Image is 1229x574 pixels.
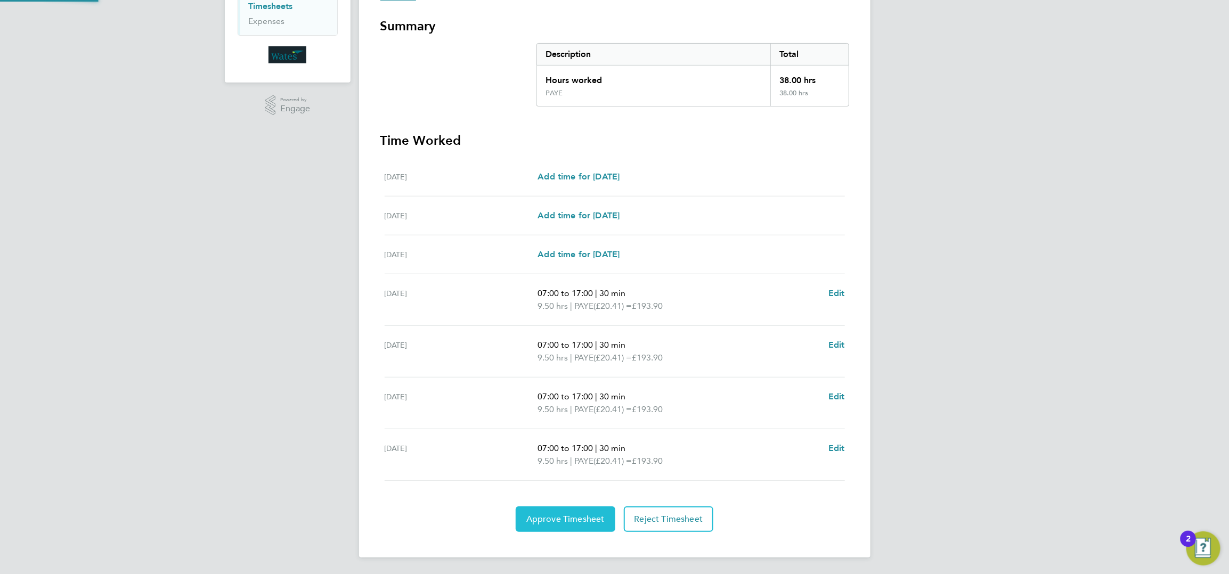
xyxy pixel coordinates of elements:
[599,391,625,401] span: 30 min
[632,352,663,363] span: £193.90
[632,404,663,414] span: £193.90
[280,104,310,113] span: Engage
[538,456,568,466] span: 9.50 hrs
[595,288,597,298] span: |
[249,16,285,26] a: Expenses
[595,443,597,453] span: |
[595,391,597,401] span: |
[1186,531,1220,565] button: Open Resource Center, 2 new notifications
[574,403,593,416] span: PAYE
[538,301,568,311] span: 9.50 hrs
[634,514,703,524] span: Reject Timesheet
[538,352,568,363] span: 9.50 hrs
[536,43,849,106] div: Summary
[770,44,848,65] div: Total
[538,210,620,220] span: Add time for [DATE]
[516,506,615,532] button: Approve Timesheet
[238,46,338,63] a: Go to home page
[385,339,538,364] div: [DATE]
[380,18,849,35] h3: Summary
[380,18,849,532] section: Timesheet
[593,404,632,414] span: (£20.41) =
[828,390,845,403] a: Edit
[570,404,572,414] span: |
[593,456,632,466] span: (£20.41) =
[249,1,293,11] a: Timesheets
[593,301,632,311] span: (£20.41) =
[538,340,593,350] span: 07:00 to 17:00
[593,352,632,363] span: (£20.41) =
[828,442,845,455] a: Edit
[770,89,848,106] div: 38.00 hrs
[538,249,620,259] span: Add time for [DATE]
[828,391,845,401] span: Edit
[570,456,572,466] span: |
[632,301,663,311] span: £193.90
[265,95,310,116] a: Powered byEngage
[828,340,845,350] span: Edit
[574,455,593,468] span: PAYE
[828,443,845,453] span: Edit
[526,514,605,524] span: Approve Timesheet
[770,65,848,89] div: 38.00 hrs
[268,46,307,63] img: wates-logo-retina.png
[595,340,597,350] span: |
[385,287,538,313] div: [DATE]
[538,404,568,414] span: 9.50 hrs
[538,288,593,298] span: 07:00 to 17:00
[538,443,593,453] span: 07:00 to 17:00
[538,248,620,261] a: Add time for [DATE]
[538,171,620,182] span: Add time for [DATE]
[632,456,663,466] span: £193.90
[828,288,845,298] span: Edit
[574,351,593,364] span: PAYE
[538,391,593,401] span: 07:00 to 17:00
[828,287,845,300] a: Edit
[385,390,538,416] div: [DATE]
[828,339,845,351] a: Edit
[280,95,310,104] span: Powered by
[538,209,620,222] a: Add time for [DATE]
[599,288,625,298] span: 30 min
[1186,539,1191,553] div: 2
[599,340,625,350] span: 30 min
[570,301,572,311] span: |
[385,170,538,183] div: [DATE]
[537,44,771,65] div: Description
[537,65,771,89] div: Hours worked
[574,300,593,313] span: PAYE
[385,248,538,261] div: [DATE]
[599,443,625,453] span: 30 min
[624,506,714,532] button: Reject Timesheet
[570,352,572,363] span: |
[538,170,620,183] a: Add time for [DATE]
[385,209,538,222] div: [DATE]
[380,132,849,149] h3: Time Worked
[546,89,563,97] div: PAYE
[385,442,538,468] div: [DATE]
